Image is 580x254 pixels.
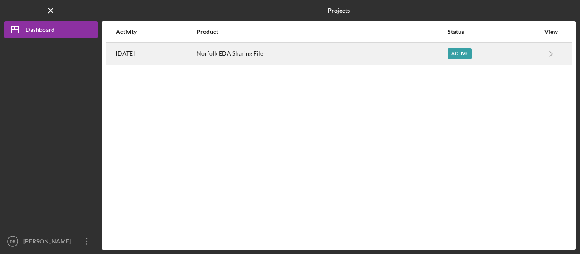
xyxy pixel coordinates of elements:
text: DR [10,239,16,244]
div: Dashboard [25,21,55,40]
button: Dashboard [4,21,98,38]
div: Activity [116,28,196,35]
div: Product [197,28,447,35]
b: Projects [328,7,350,14]
div: Active [448,48,472,59]
button: DR[PERSON_NAME] [4,233,98,250]
div: Norfolk EDA Sharing File [197,43,447,64]
time: 2025-06-12 16:56 [116,50,135,57]
div: Status [448,28,540,35]
div: [PERSON_NAME] [21,233,76,252]
div: View [541,28,562,35]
